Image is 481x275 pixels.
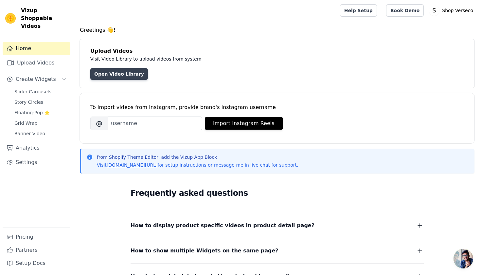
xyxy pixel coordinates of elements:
[3,42,70,55] a: Home
[107,162,158,168] a: [DOMAIN_NAME][URL]
[90,68,148,80] a: Open Video Library
[439,5,476,16] p: Shop Verseco
[14,109,50,116] span: Floating-Pop ⭐
[131,221,314,230] span: How to display product specific videos in product detail page?
[10,119,70,128] a: Grid Wrap
[90,103,464,111] div: To import videos from Instagram, provide brand's instagram username
[90,117,108,130] span: @
[131,221,424,230] button: How to display product specific videos in product detail page?
[16,75,56,83] span: Create Widgets
[205,117,283,130] button: Import Instagram Reels
[14,99,43,105] span: Story Circles
[131,187,424,200] h2: Frequently asked questions
[429,5,476,16] button: S Shop Verseco
[3,56,70,69] a: Upload Videos
[3,156,70,169] a: Settings
[5,13,16,24] img: Vizup
[131,246,278,255] span: How to show multiple Widgets on the same page?
[14,130,45,137] span: Banner Video
[3,244,70,257] a: Partners
[10,87,70,96] a: Slider Carousels
[433,7,436,14] text: S
[97,154,298,160] p: from Shopify Theme Editor, add the Vizup App Block
[10,108,70,117] a: Floating-Pop ⭐
[108,117,202,130] input: username
[454,249,473,268] a: Open chat
[131,246,424,255] button: How to show multiple Widgets on the same page?
[21,7,68,30] span: Vizup Shoppable Videos
[3,141,70,155] a: Analytics
[14,88,51,95] span: Slider Carousels
[80,26,474,34] h4: Greetings 👋!
[90,55,383,63] p: Visit Video Library to upload videos from system
[340,4,377,17] a: Help Setup
[3,73,70,86] button: Create Widgets
[10,98,70,107] a: Story Circles
[386,4,424,17] a: Book Demo
[90,47,464,55] h4: Upload Videos
[14,120,37,126] span: Grid Wrap
[3,257,70,270] a: Setup Docs
[97,162,298,168] p: Visit for setup instructions or message me in live chat for support.
[3,230,70,244] a: Pricing
[10,129,70,138] a: Banner Video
